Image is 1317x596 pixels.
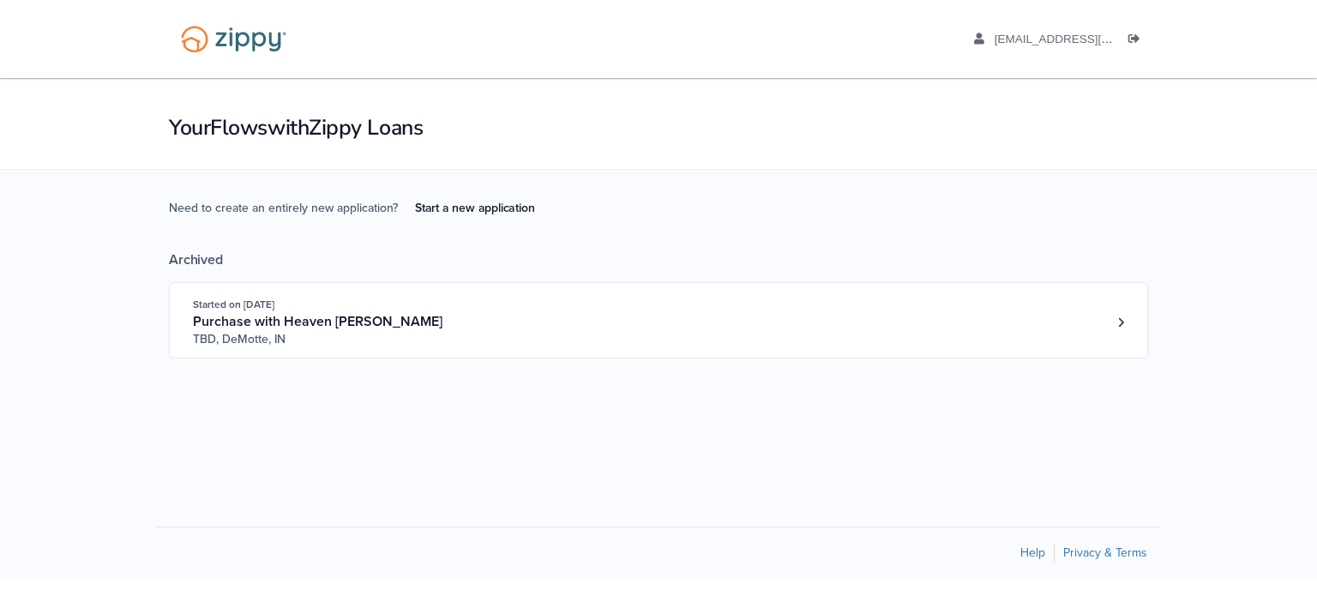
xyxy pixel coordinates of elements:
[1128,33,1147,50] a: Log out
[169,282,1148,358] a: Open loan 3871389
[169,251,1148,268] div: Archived
[169,201,398,215] span: Need to create an entirely new application?
[193,313,442,330] span: Purchase with Heaven [PERSON_NAME]
[169,113,1148,142] h1: Your Flows with Zippy Loans
[401,194,548,222] a: Start a new application
[974,33,1191,50] a: edit profile
[193,298,274,310] span: Started on [DATE]
[1108,310,1134,335] a: Loan number 3871389
[170,17,298,61] img: Logo
[193,331,454,348] span: TBD, DeMotte, IN
[1063,545,1147,560] a: Privacy & Terms
[995,33,1191,45] span: ajbyrom1999@gmail.com
[1020,545,1045,560] a: Help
